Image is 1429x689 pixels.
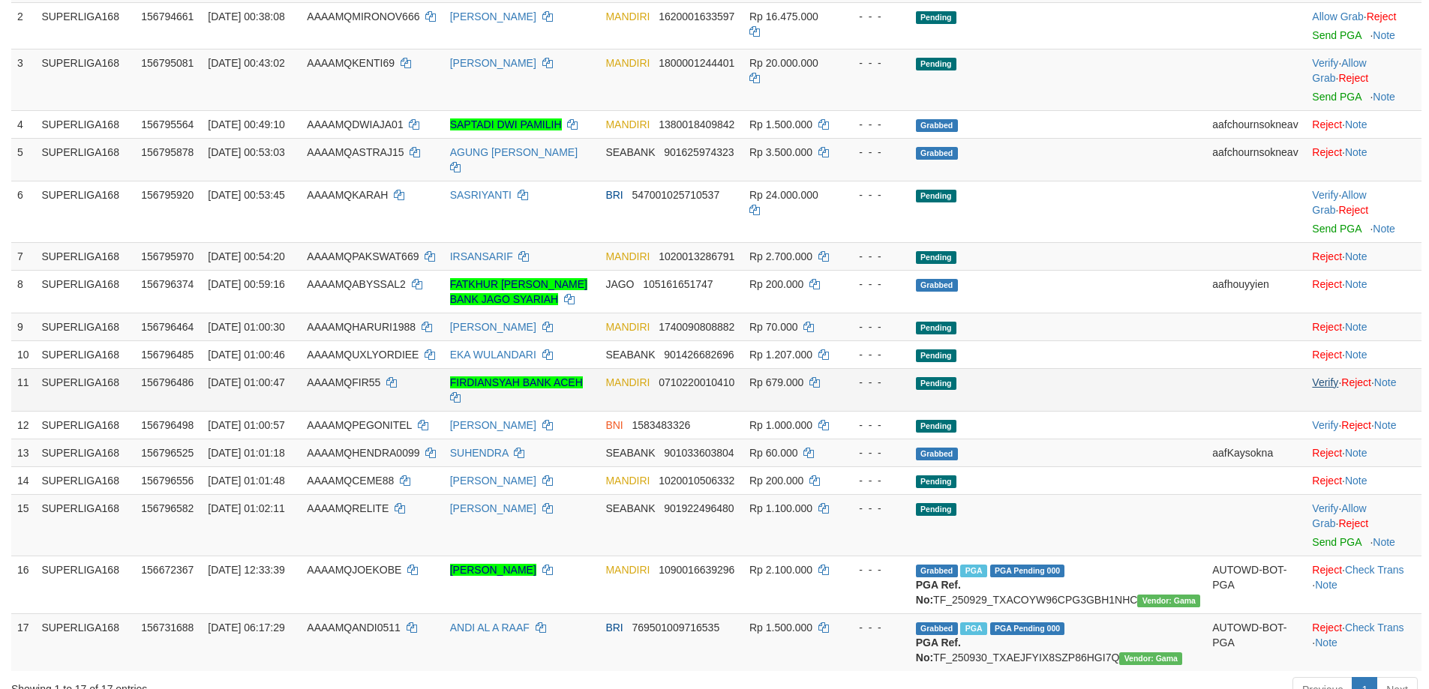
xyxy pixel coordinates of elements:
[1312,10,1366,22] span: ·
[11,368,35,411] td: 11
[450,250,513,262] a: IRSANSARIF
[307,250,419,262] span: AAAAMQPAKSWAT669
[659,10,734,22] span: Copy 1620001633597 to clipboard
[605,10,650,22] span: MANDIRI
[307,10,419,22] span: AAAAMQMIRONOV666
[35,439,135,466] td: SUPERLIGA168
[990,622,1065,635] span: PGA Pending
[916,322,956,334] span: Pending
[141,250,194,262] span: 156795970
[1312,376,1338,388] a: Verify
[910,613,1206,671] td: TF_250930_TXAEJFYIX8SZP86HGI7Q
[916,349,956,362] span: Pending
[1312,250,1342,262] a: Reject
[916,58,956,70] span: Pending
[1373,536,1395,548] a: Note
[749,376,803,388] span: Rp 679.000
[208,10,284,22] span: [DATE] 00:38:08
[1345,118,1367,130] a: Note
[1206,270,1306,313] td: aafhouyyien
[1306,2,1421,49] td: ·
[916,377,956,390] span: Pending
[1312,502,1338,514] a: Verify
[1306,270,1421,313] td: ·
[1306,556,1421,613] td: · ·
[208,349,284,361] span: [DATE] 01:00:46
[1306,613,1421,671] td: · ·
[11,138,35,181] td: 5
[749,250,812,262] span: Rp 2.700.000
[307,189,388,201] span: AAAAMQKARAH
[35,270,135,313] td: SUPERLIGA168
[307,564,401,576] span: AAAAMQJOEKOBE
[1341,376,1371,388] a: Reject
[141,57,194,69] span: 156795081
[605,502,655,514] span: SEABANK
[659,475,734,487] span: Copy 1020010506332 to clipboard
[916,279,958,292] span: Grabbed
[845,117,904,132] div: - - -
[11,466,35,494] td: 14
[1306,368,1421,411] td: · ·
[450,502,536,514] a: [PERSON_NAME]
[1306,138,1421,181] td: ·
[749,419,812,431] span: Rp 1.000.000
[1345,349,1367,361] a: Note
[1312,189,1366,216] span: ·
[1306,313,1421,340] td: ·
[916,119,958,132] span: Grabbed
[307,146,404,158] span: AAAAMQASTRAJ15
[141,118,194,130] span: 156795564
[1137,595,1200,607] span: Vendor URL: https://trx31.1velocity.biz
[1312,189,1366,216] a: Allow Grab
[659,57,734,69] span: Copy 1800001244401 to clipboard
[35,368,135,411] td: SUPERLIGA168
[749,447,798,459] span: Rp 60.000
[307,278,406,290] span: AAAAMQABYSSAL2
[1206,556,1306,613] td: AUTOWD-BOT-PGA
[664,349,734,361] span: Copy 901426682696 to clipboard
[1312,321,1342,333] a: Reject
[749,622,812,634] span: Rp 1.500.000
[35,411,135,439] td: SUPERLIGA168
[659,118,734,130] span: Copy 1380018409842 to clipboard
[141,475,194,487] span: 156796556
[605,189,623,201] span: BRI
[1312,502,1366,529] a: Allow Grab
[35,466,135,494] td: SUPERLIGA168
[845,9,904,24] div: - - -
[1341,419,1371,431] a: Reject
[845,418,904,433] div: - - -
[11,313,35,340] td: 9
[1345,475,1367,487] a: Note
[845,187,904,202] div: - - -
[450,146,578,158] a: AGUNG [PERSON_NAME]
[749,10,818,22] span: Rp 16.475.000
[1315,579,1337,591] a: Note
[1312,57,1338,69] a: Verify
[1312,622,1342,634] a: Reject
[605,321,650,333] span: MANDIRI
[1206,138,1306,181] td: aafchournsokneav
[960,565,986,577] span: Marked by aafsengchandara
[450,564,536,576] a: [PERSON_NAME]
[141,502,194,514] span: 156796582
[916,448,958,460] span: Grabbed
[749,564,812,576] span: Rp 2.100.000
[1373,29,1395,41] a: Note
[1312,475,1342,487] a: Reject
[450,57,536,69] a: [PERSON_NAME]
[11,2,35,49] td: 2
[990,565,1065,577] span: PGA Pending
[1367,10,1397,22] a: Reject
[208,146,284,158] span: [DATE] 00:53:03
[208,564,284,576] span: [DATE] 12:33:39
[141,447,194,459] span: 156796525
[450,189,512,201] a: SASRIYANTI
[1338,517,1368,529] a: Reject
[1338,72,1368,84] a: Reject
[916,190,956,202] span: Pending
[916,475,956,488] span: Pending
[845,562,904,577] div: - - -
[1345,146,1367,158] a: Note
